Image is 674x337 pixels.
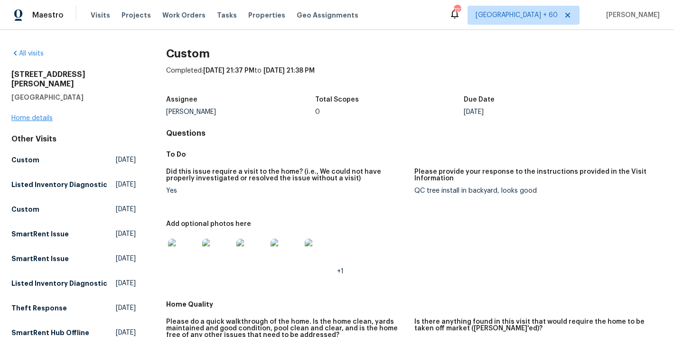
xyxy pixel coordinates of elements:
h5: Due Date [464,96,495,103]
div: QC tree install in backyard, looks good [414,187,655,194]
span: Visits [91,10,110,20]
span: Tasks [217,12,237,19]
span: [DATE] [116,155,136,165]
h2: Custom [166,49,663,58]
span: Properties [248,10,285,20]
span: Projects [122,10,151,20]
h5: Listed Inventory Diagnostic [11,279,107,288]
div: Yes [166,187,407,194]
span: [PERSON_NAME] [602,10,660,20]
h2: [STREET_ADDRESS][PERSON_NAME] [11,70,136,89]
span: [DATE] [116,205,136,214]
div: Completed: to [166,66,663,91]
h5: SmartRent Issue [11,229,69,239]
span: [GEOGRAPHIC_DATA] + 60 [476,10,558,20]
h5: Add optional photos here [166,221,251,227]
div: 0 [315,109,464,115]
a: SmartRent Issue[DATE] [11,225,136,243]
span: +1 [337,268,344,275]
h5: Custom [11,155,39,165]
span: [DATE] [116,229,136,239]
h5: Did this issue require a visit to the home? (i.e., We could not have properly investigated or res... [166,168,407,182]
a: Custom[DATE] [11,151,136,168]
span: [DATE] [116,279,136,288]
span: Maestro [32,10,64,20]
span: [DATE] [116,180,136,189]
span: [DATE] [116,254,136,263]
a: Home details [11,115,53,122]
h5: Assignee [166,96,197,103]
span: [DATE] [116,303,136,313]
h5: To Do [166,150,663,159]
a: All visits [11,50,44,57]
h5: Is there anything found in this visit that would require the home to be taken off market ([PERSON... [414,318,655,332]
a: Theft Response[DATE] [11,300,136,317]
a: Listed Inventory Diagnostic[DATE] [11,275,136,292]
div: Other Visits [11,134,136,144]
span: [DATE] 21:38 PM [263,67,315,74]
h5: Please provide your response to the instructions provided in the Visit Information [414,168,655,182]
h5: Theft Response [11,303,67,313]
span: [DATE] 21:37 PM [203,67,254,74]
a: Custom[DATE] [11,201,136,218]
div: [PERSON_NAME] [166,109,315,115]
h4: Questions [166,129,663,138]
h5: Custom [11,205,39,214]
a: SmartRent Issue[DATE] [11,250,136,267]
h5: SmartRent Issue [11,254,69,263]
span: Work Orders [162,10,206,20]
h5: Total Scopes [315,96,359,103]
a: Listed Inventory Diagnostic[DATE] [11,176,136,193]
span: Geo Assignments [297,10,358,20]
h5: [GEOGRAPHIC_DATA] [11,93,136,102]
div: 727 [454,6,460,15]
h5: Listed Inventory Diagnostic [11,180,107,189]
h5: Home Quality [166,300,663,309]
div: [DATE] [464,109,613,115]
